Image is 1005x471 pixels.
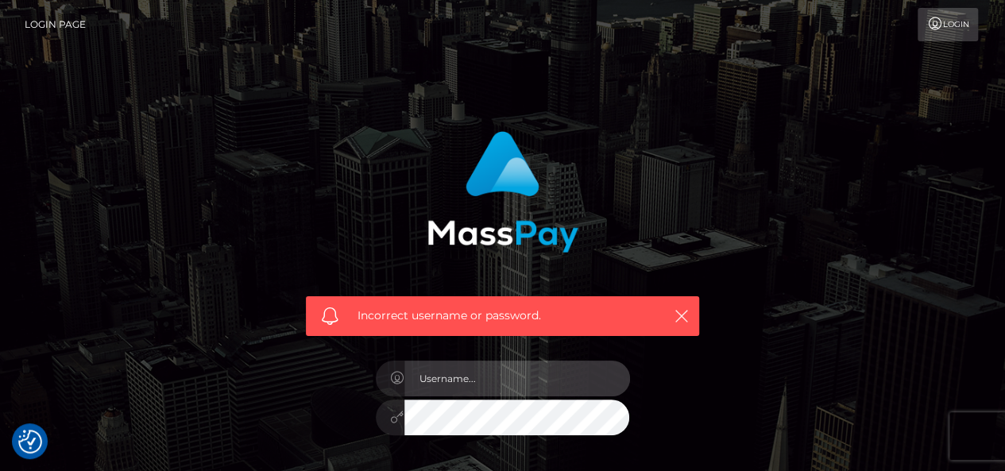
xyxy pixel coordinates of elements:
img: MassPay Login [427,131,578,253]
input: Username... [404,361,630,396]
a: Login Page [25,8,86,41]
img: Revisit consent button [18,430,42,454]
span: Incorrect username or password. [358,307,647,324]
button: Consent Preferences [18,430,42,454]
a: Login [918,8,978,41]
